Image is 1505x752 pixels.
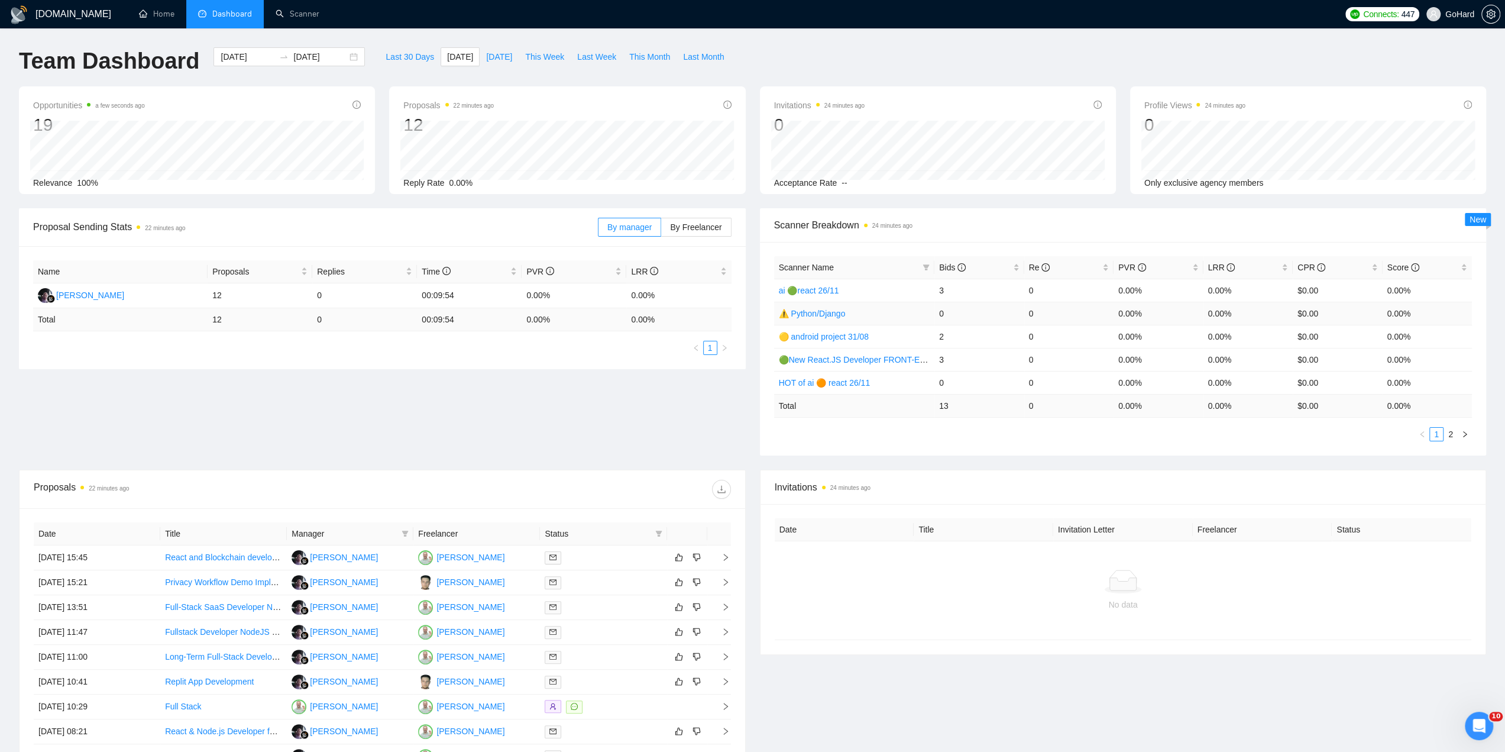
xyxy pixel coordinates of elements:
div: [PERSON_NAME] [310,576,378,589]
img: RR [292,600,306,615]
span: Relevance [33,178,72,188]
a: IV[PERSON_NAME] [418,726,504,735]
button: This Month [623,47,677,66]
span: Profile Views [1144,98,1245,112]
span: info-circle [1464,101,1472,109]
img: RR [292,575,306,590]
a: React and Blockchain developers for a Gabling web platform [165,553,387,562]
button: like [672,600,686,614]
li: Previous Page [689,341,703,355]
img: gigradar-bm.png [47,295,55,303]
img: BP [418,674,433,689]
td: 0.00% [1114,279,1203,302]
td: $0.00 [1293,279,1383,302]
td: 13 [934,394,1024,417]
li: 2 [1443,427,1458,441]
button: Last 30 Days [379,47,441,66]
span: Proposals [212,265,299,278]
a: ⚠️ Python/Django [779,309,846,318]
img: BP [418,575,433,590]
span: info-circle [1138,263,1146,272]
img: RR [292,674,306,689]
a: HOT of ai 🟠 react 26/11 [779,378,870,388]
span: LRR [631,267,658,276]
td: 12 [208,308,312,331]
button: dislike [690,650,704,664]
span: Scanner Name [779,263,834,272]
button: like [672,625,686,639]
span: filter [655,530,662,537]
span: Last Week [577,50,616,63]
span: right [712,653,730,661]
img: gigradar-bm.png [300,656,309,664]
a: 🟢New React.JS Developer FRONT-END [779,355,932,364]
td: 0.00% [1203,348,1293,371]
time: 22 minutes ago [145,225,185,231]
span: mail [549,579,556,586]
span: Last 30 Days [386,50,434,63]
span: Scanner Breakdown [774,218,1472,233]
span: mail [549,628,556,635]
span: filter [402,530,409,537]
span: swap-right [279,52,289,62]
span: right [712,578,730,586]
a: IV[PERSON_NAME] [418,602,504,611]
div: [PERSON_NAME] [436,675,504,688]
td: 0.00% [1383,325,1472,348]
span: mail [549,728,556,735]
a: BP[PERSON_NAME] [418,676,504,686]
span: Re [1029,263,1050,272]
td: Long-Term Full-Stack Developer (React + Django) for New Web App Project [160,645,287,670]
span: download [713,485,730,494]
th: Date [34,522,160,546]
span: CPR [1297,263,1325,272]
a: RR[PERSON_NAME] [292,627,378,636]
img: gigradar-bm.png [300,681,309,689]
td: 0 [1024,302,1114,325]
img: RR [292,650,306,664]
a: RR[PERSON_NAME] [292,577,378,586]
div: [PERSON_NAME] [436,625,504,638]
img: IV [418,600,433,615]
th: Date [775,518,914,541]
div: [PERSON_NAME] [436,601,504,614]
span: user [1429,10,1438,18]
span: like [675,553,683,562]
td: React and Blockchain developers for a Gabling web platform [160,546,287,570]
img: IV [418,550,433,565]
span: info-circle [442,267,451,275]
td: 0.00% [1114,348,1203,371]
span: info-circle [352,101,361,109]
button: Last Week [571,47,623,66]
div: [PERSON_NAME] [310,551,378,564]
span: This Month [629,50,670,63]
span: Proposals [403,98,494,112]
img: RR [292,550,306,565]
span: right [712,628,730,636]
td: 0 [1024,279,1114,302]
th: Invitation Letter [1053,518,1193,541]
span: New [1470,215,1486,224]
div: [PERSON_NAME] [310,625,378,638]
a: ai 🟢react 26/11 [779,286,839,295]
a: IV[PERSON_NAME] [418,627,504,636]
a: IV[PERSON_NAME] [418,651,504,661]
td: 3 [934,348,1024,371]
a: Privacy Workflow Demo Implementation for Mobile App [165,577,367,587]
li: 1 [703,341,717,355]
img: IV [418,650,433,664]
th: Title [160,522,287,546]
a: RR[PERSON_NAME] [292,676,378,686]
time: 24 minutes ago [830,485,870,491]
a: searchScanner [276,9,319,19]
td: [DATE] 15:21 [34,570,160,595]
div: 19 [33,114,145,136]
td: 0.00% [1383,348,1472,371]
img: gigradar-bm.png [300,557,309,565]
td: 0 [1024,371,1114,394]
time: 24 minutes ago [872,222,912,229]
time: 24 minutes ago [824,102,865,109]
div: 0 [774,114,865,136]
td: 0 [1024,348,1114,371]
a: RR[PERSON_NAME] [38,290,124,299]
